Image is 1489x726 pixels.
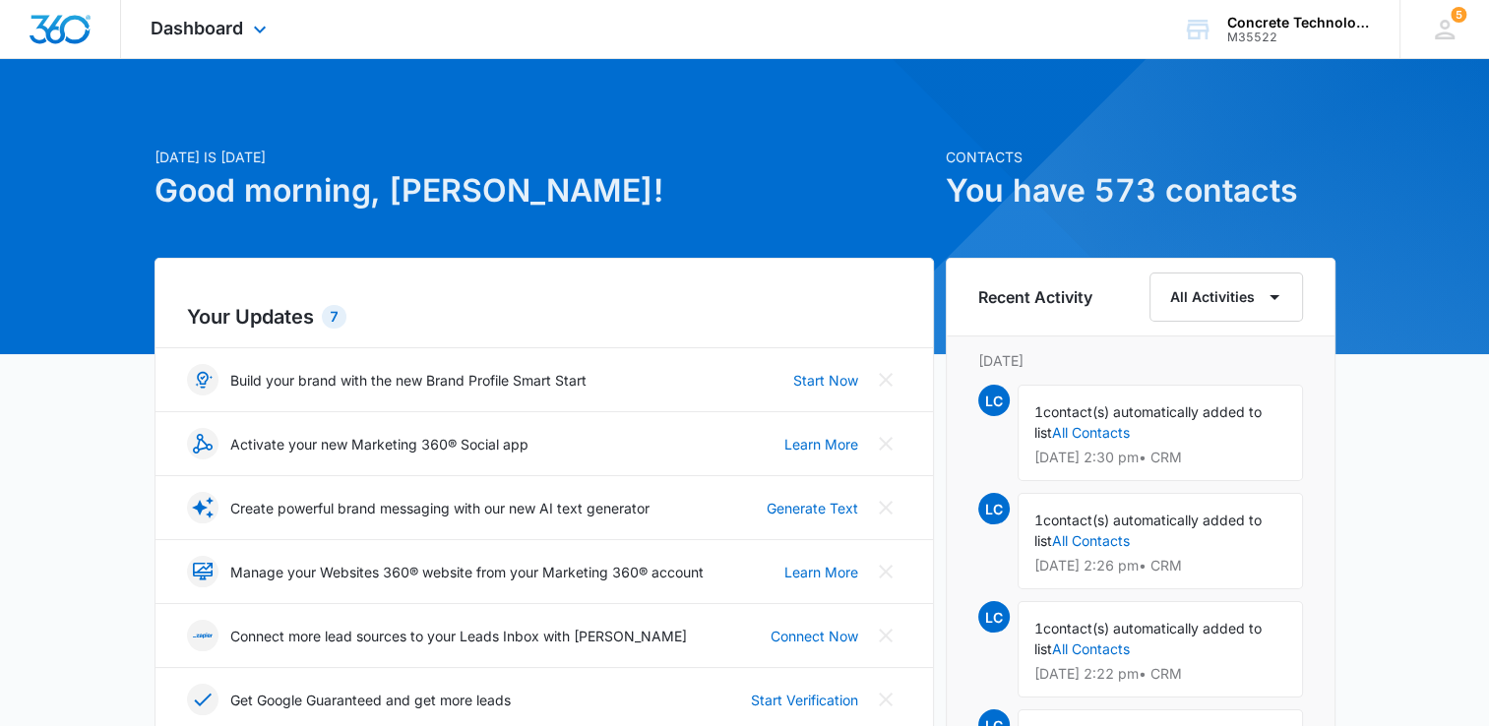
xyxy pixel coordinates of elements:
[978,285,1092,309] h6: Recent Activity
[1052,532,1130,549] a: All Contacts
[1227,15,1371,30] div: account name
[978,350,1303,371] p: [DATE]
[784,562,858,582] a: Learn More
[870,684,901,715] button: Close
[230,498,650,518] p: Create powerful brand messaging with our new AI text generator
[1034,403,1043,420] span: 1
[230,370,587,391] p: Build your brand with the new Brand Profile Smart Start
[870,428,901,459] button: Close
[1052,640,1130,657] a: All Contacts
[151,18,243,38] span: Dashboard
[155,147,934,167] p: [DATE] is [DATE]
[1227,30,1371,44] div: account id
[978,493,1010,524] span: LC
[870,556,901,587] button: Close
[230,562,704,582] p: Manage your Websites 360® website from your Marketing 360® account
[793,370,858,391] a: Start Now
[1052,424,1130,441] a: All Contacts
[1034,667,1286,681] p: [DATE] 2:22 pm • CRM
[870,620,901,651] button: Close
[1451,7,1466,23] span: 5
[1034,620,1043,636] span: 1
[946,147,1335,167] p: Contacts
[1034,512,1262,549] span: contact(s) automatically added to list
[870,364,901,395] button: Close
[1034,451,1286,464] p: [DATE] 2:30 pm • CRM
[1034,620,1262,657] span: contact(s) automatically added to list
[1034,403,1262,441] span: contact(s) automatically added to list
[870,492,901,523] button: Close
[1034,512,1043,528] span: 1
[230,434,528,454] p: Activate your new Marketing 360® Social app
[946,167,1335,214] h1: You have 573 contacts
[767,498,858,518] a: Generate Text
[771,626,858,646] a: Connect Now
[978,601,1010,633] span: LC
[1149,272,1303,322] button: All Activities
[751,690,858,710] a: Start Verification
[978,385,1010,416] span: LC
[187,302,901,332] h2: Your Updates
[1034,559,1286,573] p: [DATE] 2:26 pm • CRM
[230,690,511,710] p: Get Google Guaranteed and get more leads
[322,305,346,329] div: 7
[1451,7,1466,23] div: notifications count
[230,626,687,646] p: Connect more lead sources to your Leads Inbox with [PERSON_NAME]
[784,434,858,454] a: Learn More
[155,167,934,214] h1: Good morning, [PERSON_NAME]!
